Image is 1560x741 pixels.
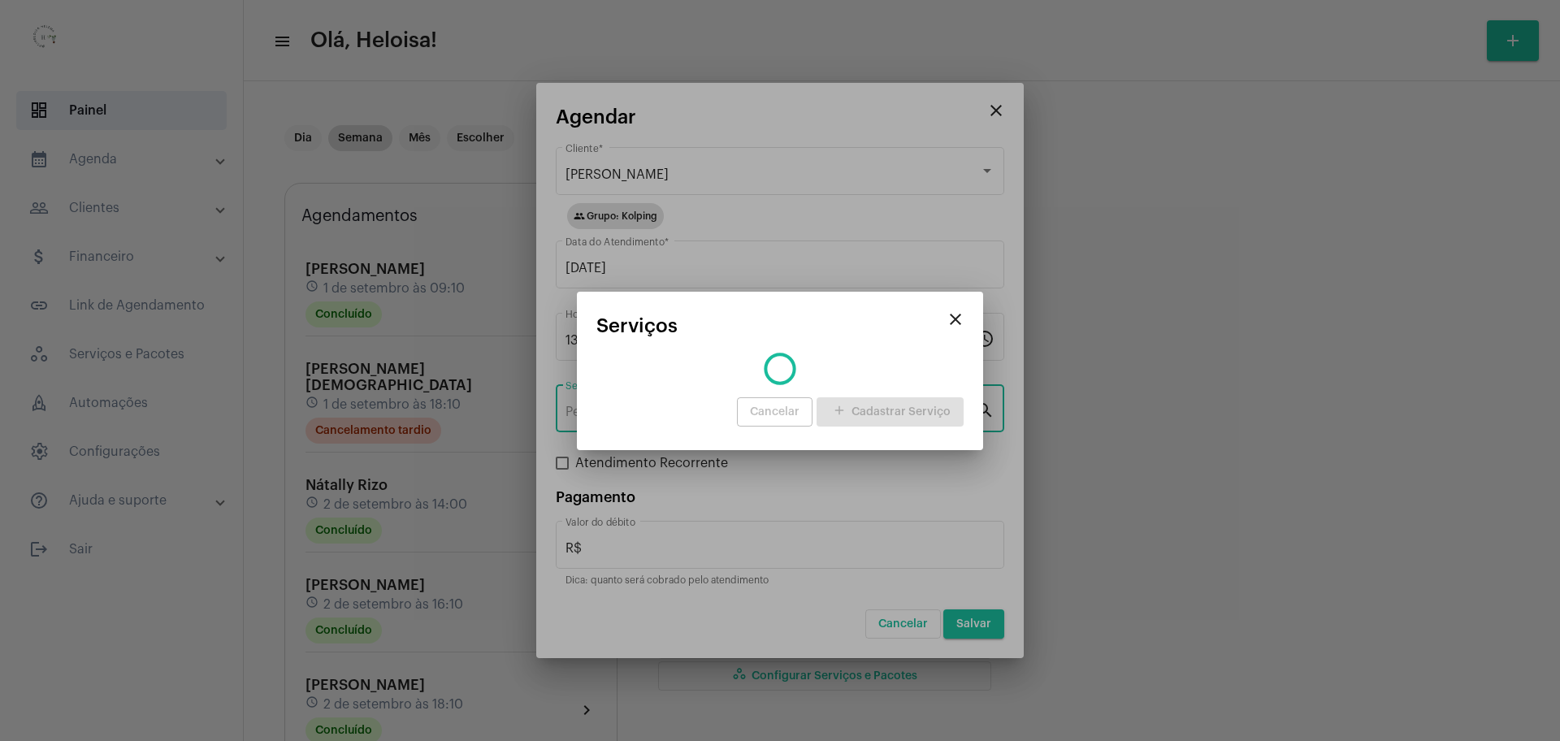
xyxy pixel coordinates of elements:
[830,401,849,422] mat-icon: add
[596,315,678,336] span: Serviços
[830,406,951,418] span: Cadastrar Serviço
[737,397,812,427] button: Cancelar
[750,406,799,418] span: Cancelar
[946,310,965,329] mat-icon: close
[817,397,964,427] button: Cadastrar Serviço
